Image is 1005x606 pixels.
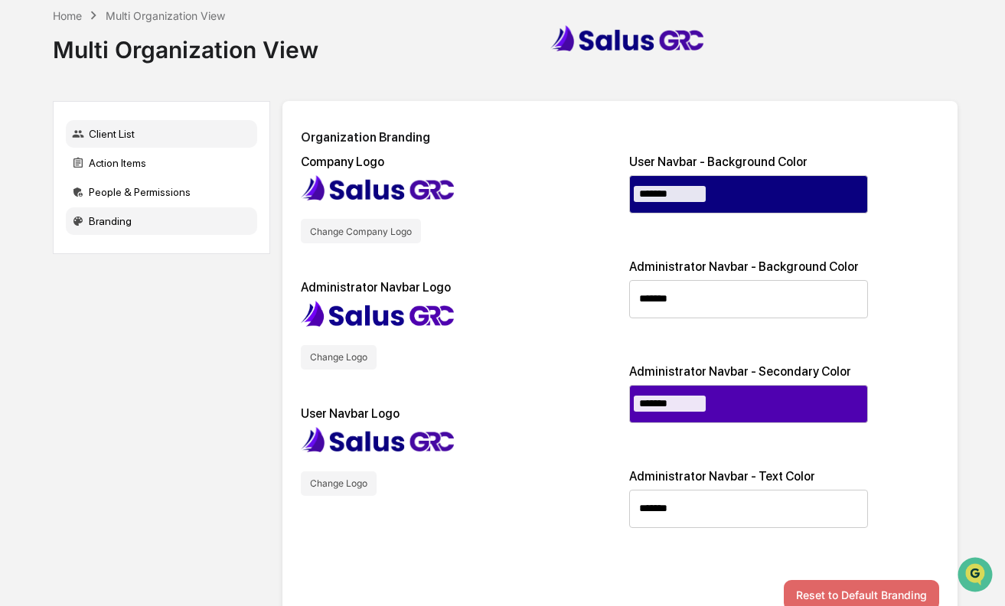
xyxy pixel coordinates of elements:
div: Administrator Navbar - Text Color [629,469,939,484]
a: 🗄️Attestations [105,187,196,214]
img: 1746055101610-c473b297-6a78-478c-a979-82029cc54cd1 [15,117,43,145]
div: Client List [66,120,257,148]
div: Home [53,9,82,22]
h2: Organization Branding [301,130,939,145]
button: Change Logo [301,345,377,370]
span: Pylon [152,259,185,271]
div: Administrator Navbar - Background Color [629,259,939,274]
div: People & Permissions [66,178,257,206]
div: Multi Organization View [106,9,225,22]
p: How can we help? [15,32,279,57]
div: Administrator Navbar - Secondary Color [629,364,939,379]
div: Start new chat [52,117,251,132]
div: 🗄️ [111,194,123,207]
img: Salus GRC [550,25,703,51]
a: 🔎Data Lookup [9,216,103,243]
button: Change Company Logo [301,219,421,243]
div: 🖐️ [15,194,28,207]
a: 🖐️Preclearance [9,187,105,214]
div: User Navbar Logo [301,406,611,421]
img: Admin Logo [301,301,454,327]
div: Multi Organization View [53,24,318,64]
img: Organization Logo [301,175,454,201]
span: Data Lookup [31,222,96,237]
span: Attestations [126,193,190,208]
div: Company Logo [301,155,611,169]
div: Action Items [66,149,257,177]
div: We're available if you need us! [52,132,194,145]
span: Preclearance [31,193,99,208]
div: User Navbar - Background Color [629,155,939,169]
a: Powered byPylon [108,259,185,271]
div: Administrator Navbar Logo [301,280,611,295]
button: Change Logo [301,471,377,496]
iframe: Open customer support [956,555,997,597]
button: Start new chat [260,122,279,140]
div: 🔎 [15,223,28,236]
img: User Logo [301,427,454,453]
div: Branding [66,207,257,235]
